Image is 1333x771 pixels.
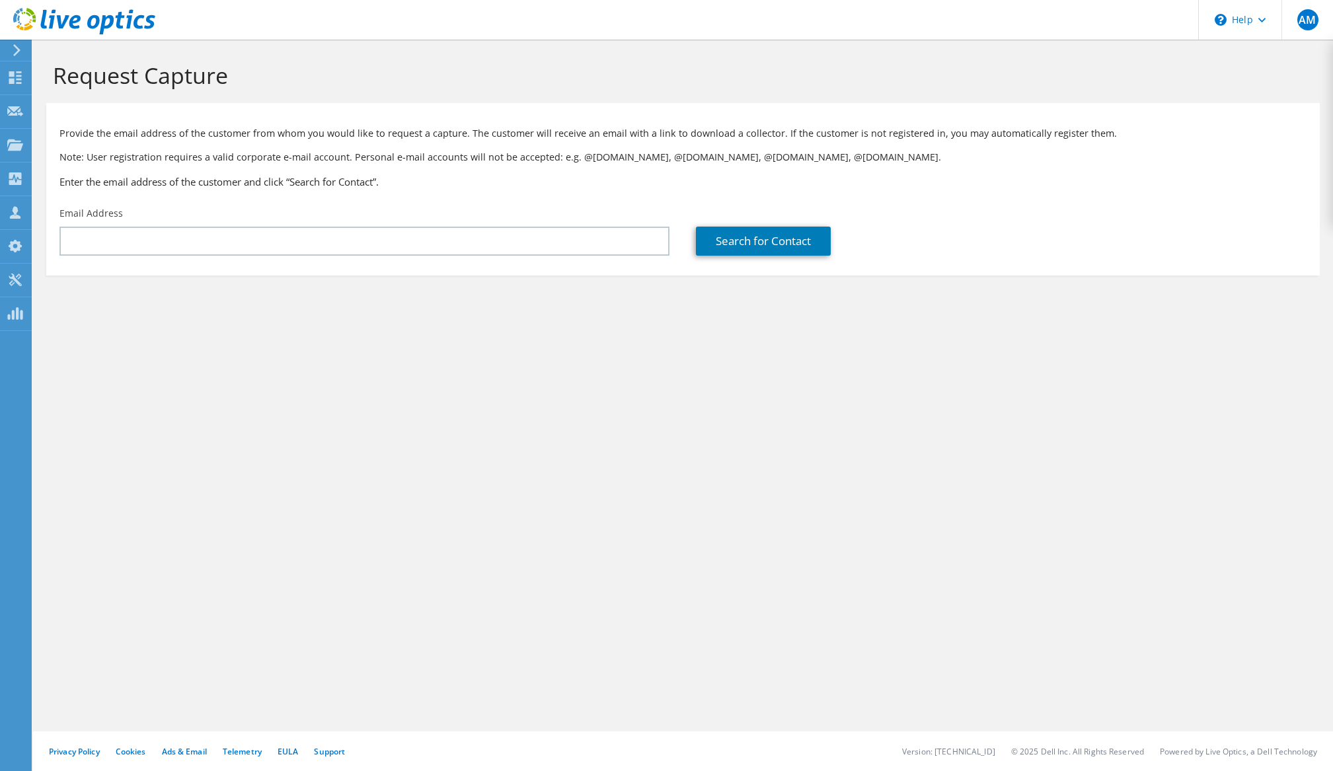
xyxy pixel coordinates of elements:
[49,746,100,757] a: Privacy Policy
[59,150,1307,165] p: Note: User registration requires a valid corporate e-mail account. Personal e-mail accounts will ...
[1215,14,1227,26] svg: \n
[902,746,995,757] li: Version: [TECHNICAL_ID]
[162,746,207,757] a: Ads & Email
[696,227,831,256] a: Search for Contact
[59,126,1307,141] p: Provide the email address of the customer from whom you would like to request a capture. The cust...
[59,207,123,220] label: Email Address
[59,174,1307,189] h3: Enter the email address of the customer and click “Search for Contact”.
[314,746,345,757] a: Support
[223,746,262,757] a: Telemetry
[1297,9,1318,30] span: AM
[278,746,298,757] a: EULA
[116,746,146,757] a: Cookies
[1160,746,1317,757] li: Powered by Live Optics, a Dell Technology
[53,61,1307,89] h1: Request Capture
[1011,746,1144,757] li: © 2025 Dell Inc. All Rights Reserved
